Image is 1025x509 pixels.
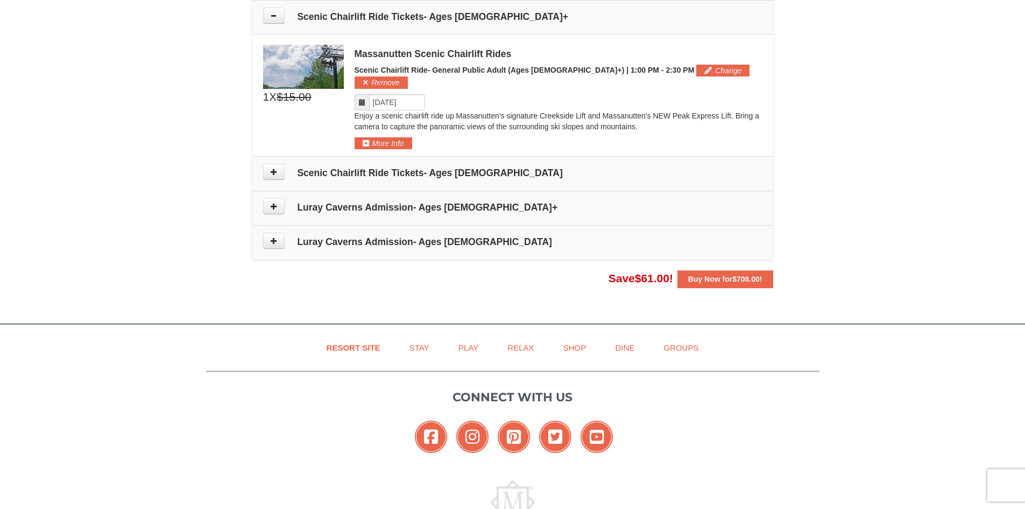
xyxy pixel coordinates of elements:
a: Groups [650,336,712,360]
span: $61.00 [635,272,669,284]
span: $708.00 [732,275,760,283]
p: Enjoy a scenic chairlift ride up Massanutten’s signature Creekside Lift and Massanutten's NEW Pea... [355,110,762,132]
button: Buy Now for$708.00! [677,270,773,288]
span: Scenic Chairlift Ride- General Public Adult (Ages [DEMOGRAPHIC_DATA]+) | 1:00 PM - 2:30 PM [355,66,695,74]
h4: Luray Caverns Admission- Ages [DEMOGRAPHIC_DATA] [263,236,762,247]
div: Massanutten Scenic Chairlift Rides [355,48,762,59]
h4: Luray Caverns Admission- Ages [DEMOGRAPHIC_DATA]+ [263,202,762,213]
span: 1 [263,89,270,105]
p: Connect with us [206,388,819,406]
a: Stay [396,336,443,360]
button: Change [696,65,750,76]
span: Save ! [609,272,673,284]
a: Play [445,336,492,360]
span: X [269,89,277,105]
h4: Scenic Chairlift Ride Tickets- Ages [DEMOGRAPHIC_DATA] [263,168,762,178]
a: Dine [602,336,648,360]
h4: Scenic Chairlift Ride Tickets- Ages [DEMOGRAPHIC_DATA]+ [263,11,762,22]
a: Resort Site [313,336,394,360]
span: $15.00 [277,89,311,105]
a: Shop [550,336,600,360]
button: More Info [355,137,412,149]
img: 24896431-9-664d1467.jpg [263,45,344,89]
a: Relax [494,336,547,360]
strong: Buy Now for ! [688,275,762,283]
button: Remove [355,76,408,88]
